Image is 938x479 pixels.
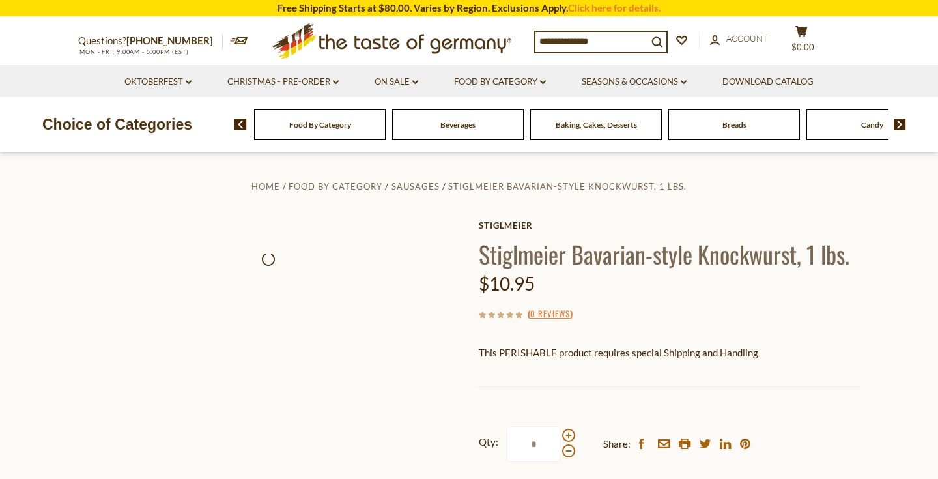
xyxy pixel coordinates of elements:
[530,307,570,321] a: 0 Reviews
[227,75,339,89] a: Christmas - PRE-ORDER
[391,181,440,192] a: Sausages
[491,371,860,387] li: We will ship this product in heat-protective packaging and ice.
[479,272,535,295] span: $10.95
[894,119,906,130] img: next arrow
[78,48,189,55] span: MON - FRI, 9:00AM - 5:00PM (EST)
[722,75,814,89] a: Download Catalog
[726,33,768,44] span: Account
[528,307,573,320] span: ( )
[124,75,192,89] a: Oktoberfest
[251,181,280,192] a: Home
[78,33,223,50] p: Questions?
[722,120,746,130] a: Breads
[782,25,821,58] button: $0.00
[861,120,883,130] a: Candy
[582,75,687,89] a: Seasons & Occasions
[479,239,860,269] h1: Stiglmeier Bavarian-style Knockwurst, 1 lbs.
[479,220,860,231] a: Stiglmeier
[448,181,687,192] a: Stiglmeier Bavarian-style Knockwurst, 1 lbs.
[603,436,631,452] span: Share:
[289,181,382,192] a: Food By Category
[710,32,768,46] a: Account
[289,120,351,130] a: Food By Category
[556,120,637,130] a: Baking, Cakes, Desserts
[440,120,476,130] a: Beverages
[791,42,814,52] span: $0.00
[454,75,546,89] a: Food By Category
[479,434,498,450] strong: Qty:
[568,2,661,14] a: Click here for details.
[234,119,247,130] img: previous arrow
[479,345,860,361] p: This PERISHABLE product requires special Shipping and Handling
[375,75,418,89] a: On Sale
[126,35,213,46] a: [PHONE_NUMBER]
[507,426,560,462] input: Qty:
